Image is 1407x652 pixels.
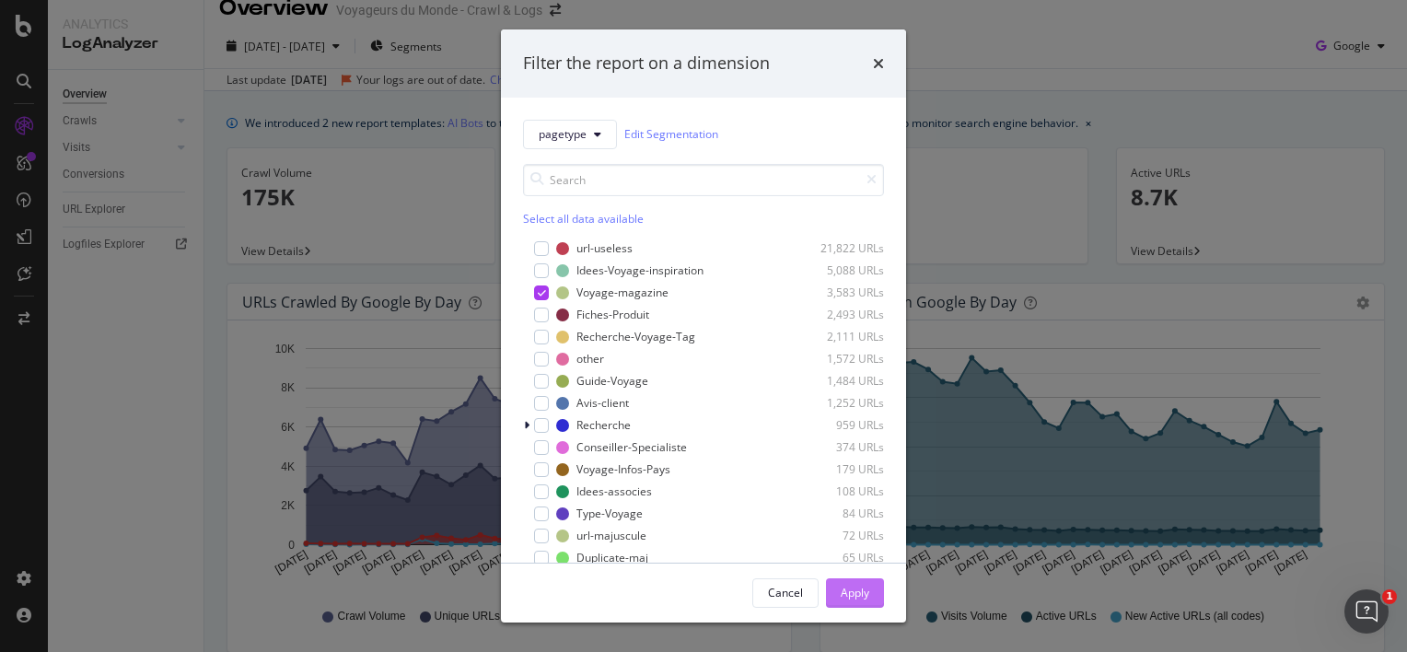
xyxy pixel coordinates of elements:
div: 2,111 URLs [794,329,884,344]
div: modal [501,29,906,623]
div: Filter the report on a dimension [523,52,770,76]
div: url-useless [576,240,633,256]
div: times [873,52,884,76]
div: 65 URLs [794,550,884,565]
div: Recherche [576,417,631,433]
div: 2,493 URLs [794,307,884,322]
div: 1,252 URLs [794,395,884,411]
div: Duplicate-maj [576,550,648,565]
div: Voyage-magazine [576,285,669,300]
div: Apply [841,585,869,600]
div: 374 URLs [794,439,884,455]
div: 72 URLs [794,528,884,543]
div: Conseiller-Specialiste [576,439,687,455]
div: Avis-client [576,395,629,411]
div: 5,088 URLs [794,262,884,278]
div: Voyage-Infos-Pays [576,461,670,477]
div: Guide-Voyage [576,373,648,389]
div: Idees-associes [576,483,652,499]
div: 959 URLs [794,417,884,433]
a: Edit Segmentation [624,124,718,144]
div: 3,583 URLs [794,285,884,300]
input: Search [523,164,884,196]
div: 1,484 URLs [794,373,884,389]
div: 108 URLs [794,483,884,499]
div: 21,822 URLs [794,240,884,256]
div: 1,572 URLs [794,351,884,367]
div: Recherche-Voyage-Tag [576,329,695,344]
div: Cancel [768,585,803,600]
span: pagetype [539,126,587,142]
div: 179 URLs [794,461,884,477]
span: 1 [1382,589,1397,604]
button: Cancel [752,578,819,608]
div: other [576,351,604,367]
div: Type-Voyage [576,506,643,521]
div: Select all data available [523,211,884,227]
div: 84 URLs [794,506,884,521]
div: url-majuscule [576,528,646,543]
div: Fiches-Produit [576,307,649,322]
button: pagetype [523,120,617,149]
iframe: Intercom live chat [1344,589,1389,634]
div: Idees-Voyage-inspiration [576,262,703,278]
button: Apply [826,578,884,608]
